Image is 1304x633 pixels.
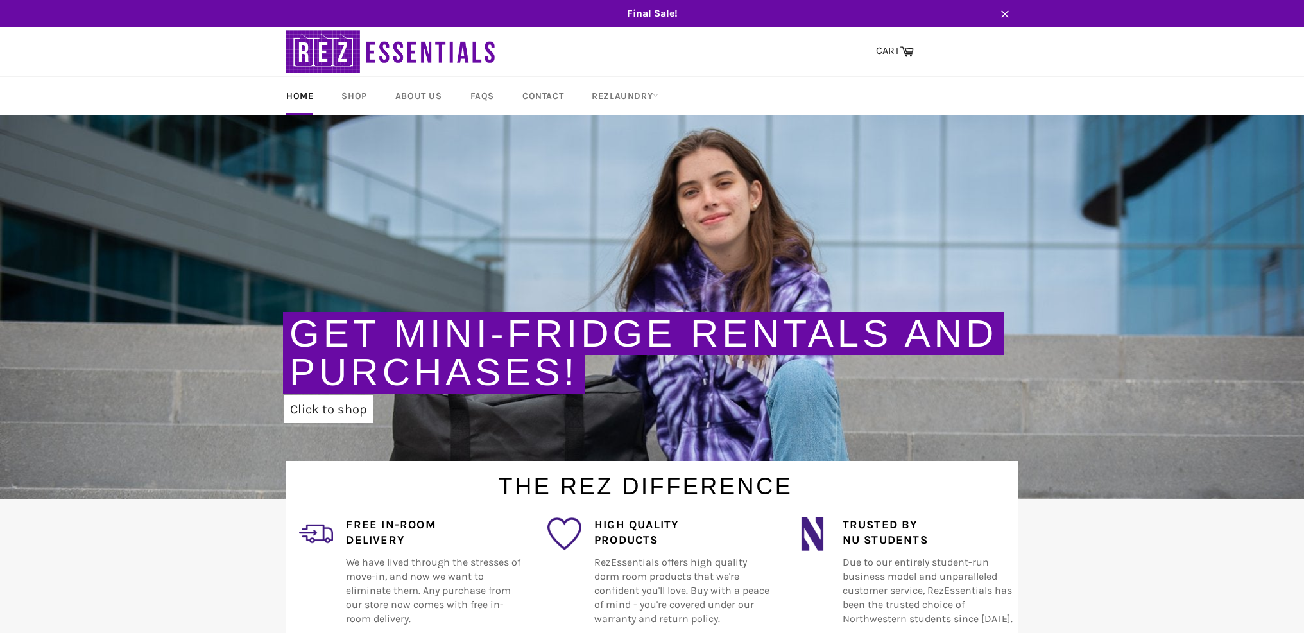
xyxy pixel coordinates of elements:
a: RezLaundry [579,77,671,115]
span: Final Sale! [273,6,1031,21]
h4: Free In-Room Delivery [346,517,521,549]
h4: High Quality Products [594,517,769,549]
a: Get Mini-Fridge Rentals and Purchases! [289,312,997,394]
img: RezEssentials [286,27,498,76]
h1: The Rez Difference [273,461,1018,503]
a: FAQs [458,77,507,115]
img: favorite_1.png [547,517,581,551]
a: Click to shop [284,395,373,423]
h4: Trusted by NU Students [843,517,1018,549]
a: Contact [510,77,576,115]
a: About Us [382,77,455,115]
img: delivery_2.png [299,517,333,551]
a: CART [870,38,920,65]
img: northwestern_wildcats_tiny.png [795,517,829,551]
a: Home [273,77,326,115]
a: Shop [329,77,379,115]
